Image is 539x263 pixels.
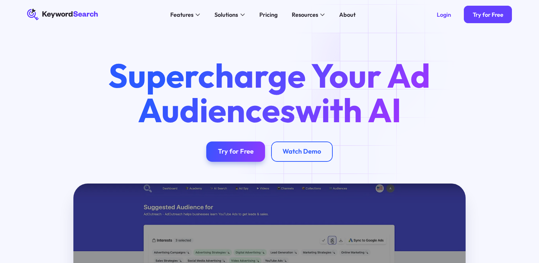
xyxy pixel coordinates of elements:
[464,6,512,23] a: Try for Free
[339,10,356,19] div: About
[206,141,265,162] a: Try for Free
[283,148,321,156] div: Watch Demo
[259,10,278,19] div: Pricing
[428,6,460,23] a: Login
[255,9,281,20] a: Pricing
[95,58,444,127] h1: Supercharge Your Ad Audiences
[473,11,503,18] div: Try for Free
[295,89,401,131] span: with AI
[218,148,254,156] div: Try for Free
[437,11,451,18] div: Login
[214,10,238,19] div: Solutions
[335,9,360,20] a: About
[292,10,318,19] div: Resources
[170,10,193,19] div: Features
